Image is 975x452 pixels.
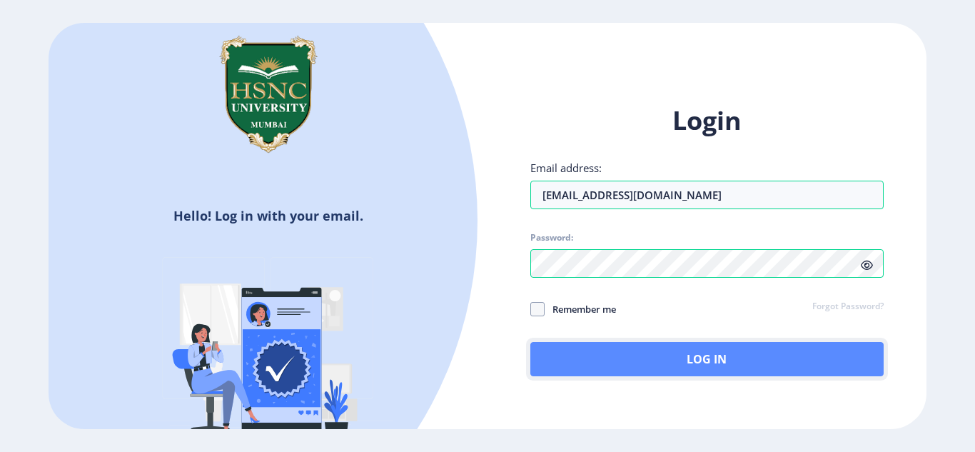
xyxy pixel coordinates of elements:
span: Remember me [545,301,616,318]
label: Password: [530,232,573,243]
h1: Login [530,104,884,138]
input: Email address [530,181,884,209]
img: hsnc.png [197,23,340,166]
label: Email address: [530,161,602,175]
button: Log In [530,342,884,376]
a: Forgot Password? [812,301,884,313]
